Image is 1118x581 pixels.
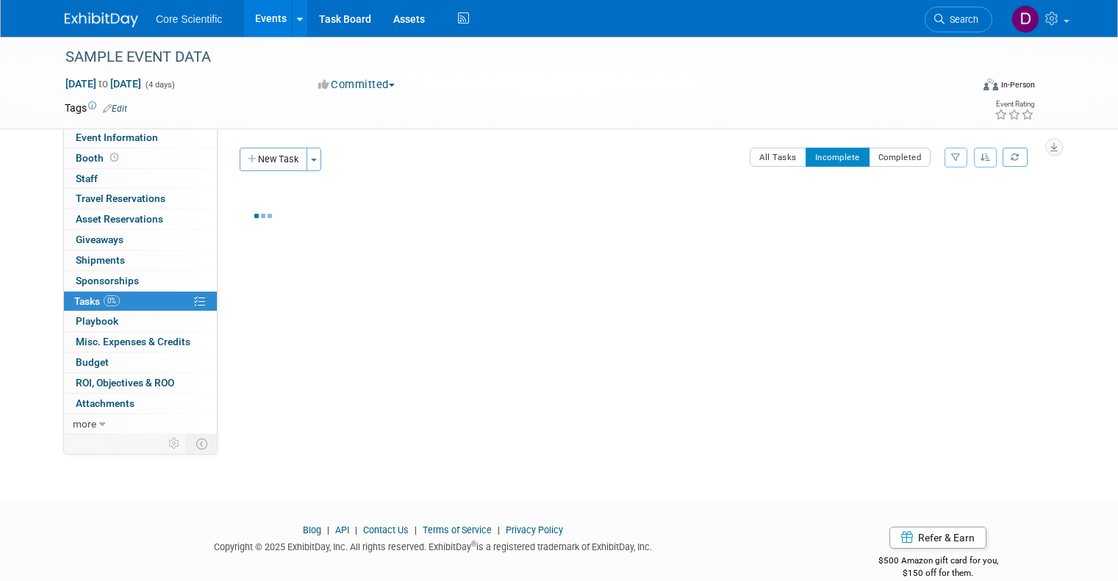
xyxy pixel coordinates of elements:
[1003,148,1028,167] a: Refresh
[60,44,953,71] div: SAMPLE EVENT DATA
[64,332,217,352] a: Misc. Expenses & Credits
[76,275,139,286] span: Sponsorships
[76,152,121,164] span: Booth
[76,131,158,143] span: Event Information
[411,524,420,535] span: |
[64,230,217,250] a: Giveaways
[351,524,361,535] span: |
[76,356,109,368] span: Budget
[64,353,217,372] a: Budget
[64,271,217,291] a: Sponsorships
[750,148,806,167] button: All Tasks
[76,254,125,266] span: Shipments
[96,78,110,90] span: to
[64,414,217,434] a: more
[254,214,272,218] img: loading...
[1011,5,1039,33] img: Danielle Wiesemann
[107,152,121,163] span: Booth not reserved yet
[76,377,174,389] span: ROI, Objectives & ROO
[162,434,187,453] td: Personalize Event Tab Strip
[925,7,992,32] a: Search
[506,524,563,535] a: Privacy Policy
[323,524,333,535] span: |
[64,209,217,229] a: Asset Reservations
[869,148,931,167] button: Completed
[76,397,135,409] span: Attachments
[156,13,222,25] span: Core Scientific
[494,524,504,535] span: |
[64,394,217,414] a: Attachments
[823,545,1053,579] div: $500 Amazon gift card for you,
[187,434,218,453] td: Toggle Event Tabs
[76,336,190,347] span: Misc. Expenses & Credits
[995,101,1034,108] div: Event Rating
[64,128,217,148] a: Event Information
[889,527,986,549] a: Refer & Earn
[76,173,98,184] span: Staff
[983,79,998,90] img: Format-Inperson.png
[806,148,870,167] button: Incomplete
[64,189,217,209] a: Travel Reservations
[335,524,349,535] a: API
[76,234,123,245] span: Giveaways
[76,213,163,225] span: Asset Reservations
[76,192,165,204] span: Travel Reservations
[64,373,217,393] a: ROI, Objectives & ROO
[65,537,800,554] div: Copyright © 2025 ExhibitDay, Inc. All rights reserved. ExhibitDay is a registered trademark of Ex...
[303,524,321,535] a: Blog
[74,295,120,307] span: Tasks
[64,148,217,168] a: Booth
[65,12,138,27] img: ExhibitDay
[892,76,1035,98] div: Event Format
[144,80,175,90] span: (4 days)
[104,295,120,306] span: 0%
[65,77,142,90] span: [DATE] [DATE]
[64,292,217,311] a: Tasks0%
[65,101,127,115] td: Tags
[363,524,409,535] a: Contact Us
[823,567,1053,580] div: $150 off for them.
[1000,79,1035,90] div: In-Person
[103,104,127,114] a: Edit
[64,250,217,270] a: Shipments
[945,14,978,25] span: Search
[313,77,401,93] button: Committed
[64,311,217,331] a: Playbook
[471,540,476,548] sup: ®
[73,418,96,430] span: more
[64,169,217,189] a: Staff
[240,148,307,171] button: New Task
[423,524,492,535] a: Terms of Service
[76,315,118,327] span: Playbook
